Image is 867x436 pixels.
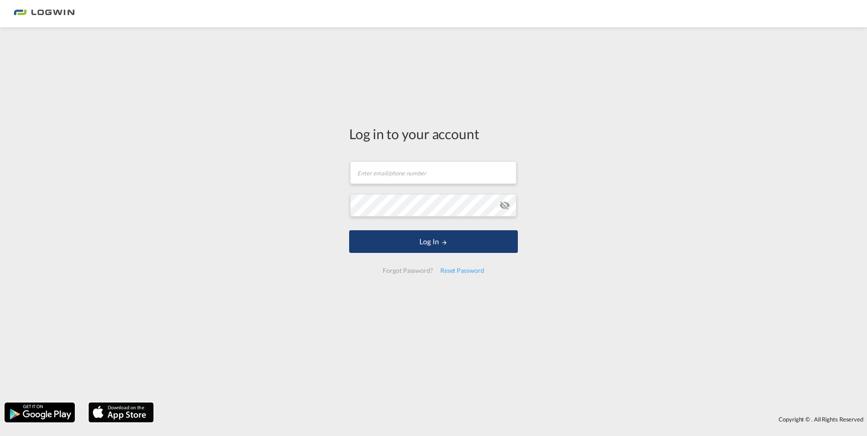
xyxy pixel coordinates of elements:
div: Reset Password [437,262,488,279]
img: google.png [4,402,76,423]
div: Copyright © . All Rights Reserved [158,412,867,427]
img: apple.png [88,402,155,423]
div: Log in to your account [349,124,518,143]
div: Forgot Password? [379,262,436,279]
button: LOGIN [349,230,518,253]
md-icon: icon-eye-off [499,200,510,211]
input: Enter email/phone number [350,161,516,184]
img: bc73a0e0d8c111efacd525e4c8ad7d32.png [14,4,75,24]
